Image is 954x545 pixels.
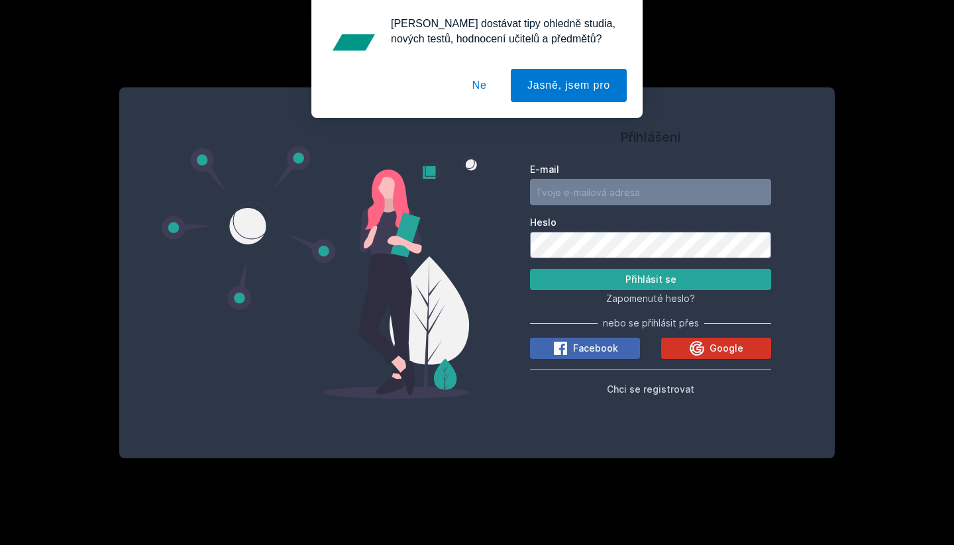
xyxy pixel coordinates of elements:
[380,16,627,46] div: [PERSON_NAME] dostávat tipy ohledně studia, nových testů, hodnocení učitelů a předmětů?
[530,269,771,290] button: Přihlásit se
[607,381,694,397] button: Chci se registrovat
[530,127,771,147] h1: Přihlášení
[573,342,618,355] span: Facebook
[530,216,771,229] label: Heslo
[661,338,771,359] button: Google
[511,69,627,102] button: Jasně, jsem pro
[530,179,771,205] input: Tvoje e-mailová adresa
[456,69,503,102] button: Ne
[530,338,640,359] button: Facebook
[603,317,699,330] span: nebo se přihlásit přes
[710,342,743,355] span: Google
[530,163,771,176] label: E-mail
[607,383,694,395] span: Chci se registrovat
[327,16,380,69] img: notification icon
[606,293,695,304] span: Zapomenuté heslo?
